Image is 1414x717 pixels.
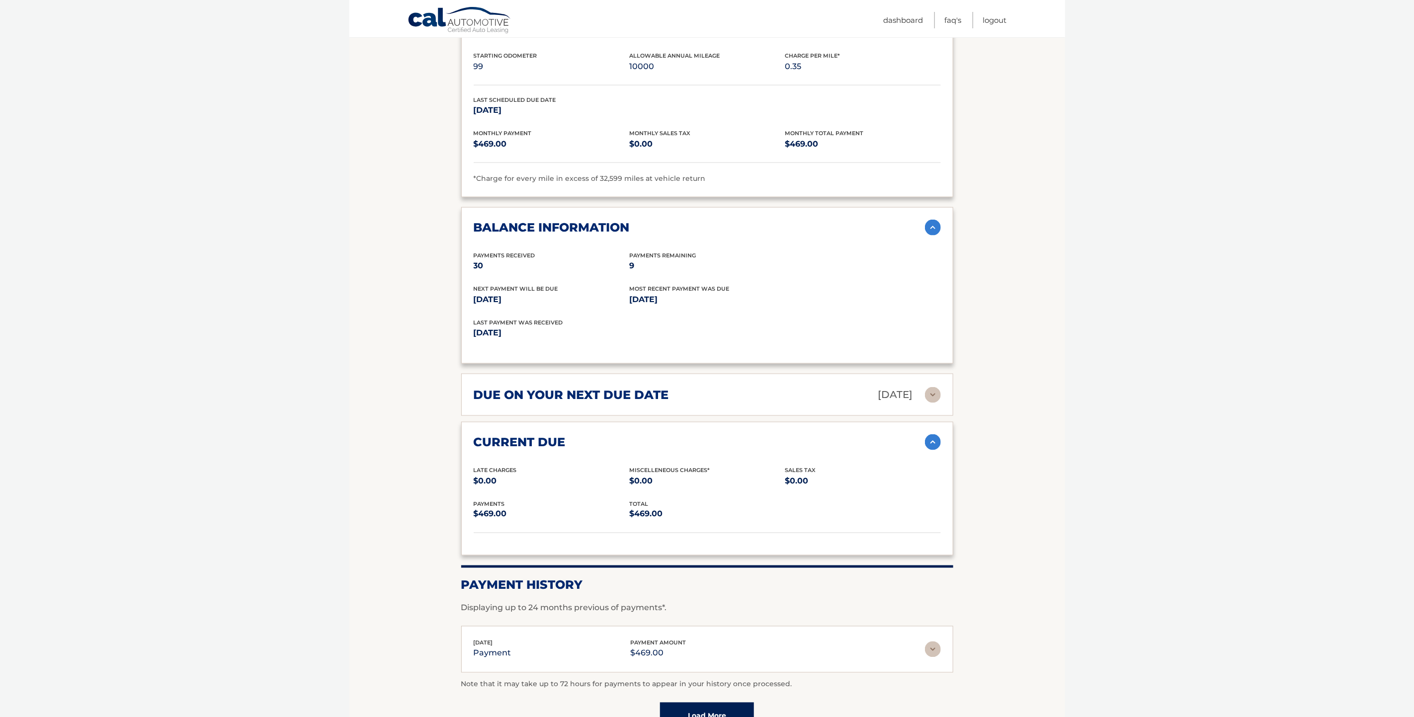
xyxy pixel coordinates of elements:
p: 99 [474,60,629,74]
h2: Payment History [461,578,953,593]
p: payment [474,646,511,660]
span: Next Payment will be due [474,285,558,292]
img: accordion-rest.svg [925,641,941,657]
a: Cal Automotive [408,6,512,35]
p: 9 [629,259,785,273]
span: *Charge for every mile in excess of 32,599 miles at vehicle return [474,174,706,183]
a: FAQ's [945,12,962,28]
span: [DATE] [474,639,493,646]
img: accordion-rest.svg [925,387,941,403]
p: 10000 [629,60,785,74]
p: [DATE] [878,386,913,403]
p: $0.00 [629,474,785,488]
span: Last Scheduled Due Date [474,96,556,103]
span: Monthly Payment [474,130,532,137]
h2: current due [474,435,566,450]
p: [DATE] [474,326,707,340]
p: $469.00 [631,646,686,660]
p: $469.00 [474,507,629,521]
span: Monthly Sales Tax [629,130,690,137]
span: payment amount [631,639,686,646]
p: $0.00 [629,137,785,151]
span: Monthly Total Payment [785,130,863,137]
span: Late Charges [474,467,517,474]
span: Sales Tax [785,467,816,474]
h2: balance information [474,220,630,235]
h2: due on your next due date [474,388,669,402]
a: Dashboard [884,12,923,28]
p: [DATE] [474,293,629,307]
p: Displaying up to 24 months previous of payments*. [461,602,953,614]
img: accordion-active.svg [925,220,941,236]
p: $0.00 [474,474,629,488]
img: accordion-active.svg [925,434,941,450]
span: Allowable Annual Mileage [629,52,720,59]
span: Payments Remaining [629,252,696,259]
span: total [629,500,648,507]
span: payments [474,500,505,507]
p: [DATE] [474,103,629,117]
p: $469.00 [474,137,629,151]
span: Last Payment was received [474,319,563,326]
p: $0.00 [785,474,940,488]
p: Note that it may take up to 72 hours for payments to appear in your history once processed. [461,679,953,691]
p: [DATE] [629,293,785,307]
p: 30 [474,259,629,273]
span: Miscelleneous Charges* [629,467,710,474]
a: Logout [983,12,1007,28]
span: Most Recent Payment Was Due [629,285,729,292]
p: $469.00 [785,137,940,151]
p: $469.00 [629,507,785,521]
p: 0.35 [785,60,940,74]
span: Starting Odometer [474,52,537,59]
span: Payments Received [474,252,535,259]
span: Charge Per Mile* [785,52,840,59]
